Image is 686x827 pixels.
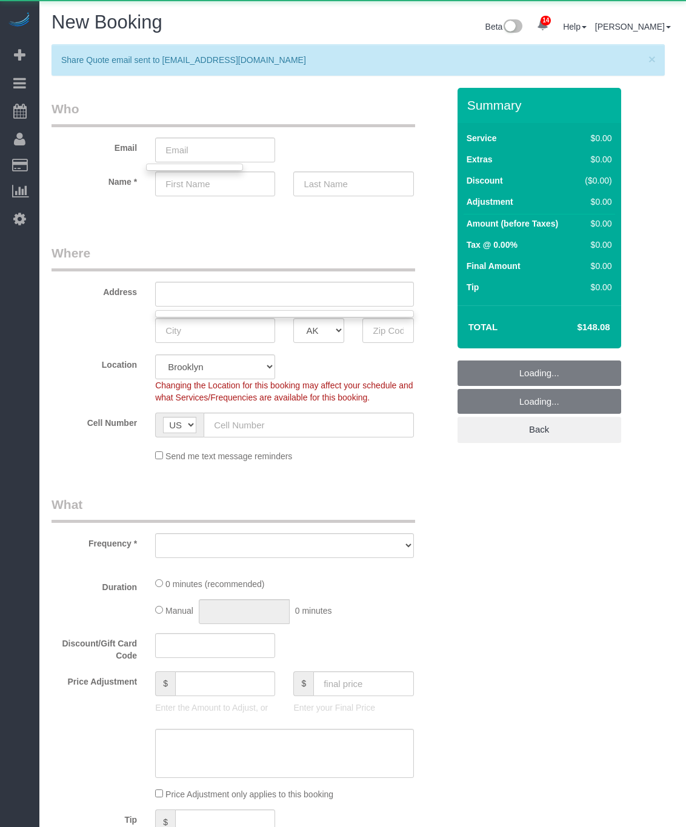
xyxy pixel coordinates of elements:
label: Extras [467,153,493,165]
span: 0 minutes [295,606,332,616]
a: Back [458,417,621,442]
span: Price Adjustment only applies to this booking [165,789,333,799]
a: Help [563,22,587,32]
label: Service [467,132,497,144]
a: 14 [531,12,554,39]
label: Final Amount [467,260,521,272]
img: Automaid Logo [7,12,32,29]
label: Email [42,138,146,154]
legend: Who [52,100,415,127]
label: Duration [42,577,146,593]
span: $ [155,671,175,696]
label: Price Adjustment [42,671,146,688]
input: Zip Code [362,318,413,343]
p: Share Quote email sent to [EMAIL_ADDRESS][DOMAIN_NAME] [61,54,643,66]
label: Tip [42,809,146,826]
p: Enter the Amount to Adjust, or [155,702,275,714]
span: Manual [165,606,193,616]
label: Adjustment [467,196,513,208]
label: Discount [467,174,503,187]
div: $0.00 [580,132,612,144]
label: Address [42,282,146,298]
label: Discount/Gift Card Code [42,633,146,662]
strong: Total [468,322,498,332]
legend: Where [52,244,415,271]
input: First Name [155,171,275,196]
label: Cell Number [42,413,146,429]
span: $ [293,671,313,696]
img: New interface [502,19,522,35]
label: Location [42,354,146,371]
input: final price [313,671,413,696]
a: [PERSON_NAME] [595,22,671,32]
span: × [648,52,656,66]
div: $0.00 [580,260,612,272]
div: $0.00 [580,281,612,293]
input: Cell Number [204,413,413,437]
span: New Booking [52,12,162,33]
div: $0.00 [580,153,612,165]
label: Amount (before Taxes) [467,218,558,230]
label: Tip [467,281,479,293]
div: $0.00 [580,196,612,208]
div: $0.00 [580,239,612,251]
button: Close [648,53,656,65]
label: Tax @ 0.00% [467,239,518,251]
h3: Summary [467,98,615,112]
span: 14 [541,16,551,25]
input: City [155,318,275,343]
input: Email [155,138,275,162]
h4: $148.08 [541,322,610,333]
legend: What [52,496,415,523]
div: $0.00 [580,218,612,230]
input: Last Name [293,171,413,196]
span: Send me text message reminders [165,451,292,461]
span: 0 minutes (recommended) [165,579,264,589]
a: Beta [485,22,523,32]
div: ($0.00) [580,174,612,187]
label: Name * [42,171,146,188]
p: Enter your Final Price [293,702,413,714]
span: Changing the Location for this booking may affect your schedule and what Services/Frequencies are... [155,380,413,402]
label: Frequency * [42,533,146,550]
